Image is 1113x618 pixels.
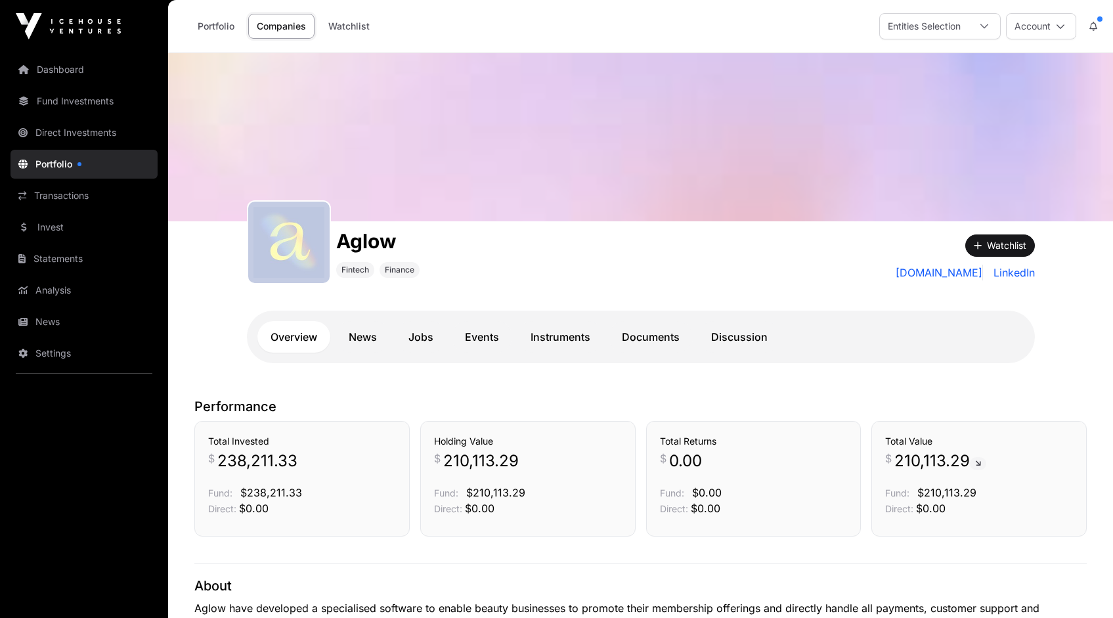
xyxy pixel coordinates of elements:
[466,486,525,499] span: $210,113.29
[11,55,158,84] a: Dashboard
[896,265,983,280] a: [DOMAIN_NAME]
[189,14,243,39] a: Portfolio
[691,502,720,515] span: $0.00
[194,577,1087,595] p: About
[1047,555,1113,618] iframe: Chat Widget
[217,451,297,472] span: 238,211.33
[208,435,396,448] h3: Total Invested
[894,451,986,472] span: 210,113.29
[885,451,892,466] span: $
[517,321,603,353] a: Instruments
[11,339,158,368] a: Settings
[660,451,666,466] span: $
[341,265,369,275] span: Fintech
[257,321,330,353] a: Overview
[698,321,781,353] a: Discussion
[239,502,269,515] span: $0.00
[11,213,158,242] a: Invest
[465,502,494,515] span: $0.00
[660,503,688,514] span: Direct:
[11,244,158,273] a: Statements
[336,229,420,253] h1: Aglow
[965,234,1035,257] button: Watchlist
[434,503,462,514] span: Direct:
[208,487,232,498] span: Fund:
[443,451,519,472] span: 210,113.29
[320,14,378,39] a: Watchlist
[434,451,441,466] span: $
[11,181,158,210] a: Transactions
[208,451,215,466] span: $
[885,487,909,498] span: Fund:
[452,321,512,353] a: Events
[11,307,158,336] a: News
[885,435,1073,448] h3: Total Value
[660,487,684,498] span: Fund:
[208,503,236,514] span: Direct:
[917,486,976,499] span: $210,113.29
[11,118,158,147] a: Direct Investments
[240,486,302,499] span: $238,211.33
[885,503,913,514] span: Direct:
[1006,13,1076,39] button: Account
[248,14,315,39] a: Companies
[880,14,969,39] div: Entities Selection
[692,486,722,499] span: $0.00
[257,321,1024,353] nav: Tabs
[16,13,121,39] img: Icehouse Ventures Logo
[11,276,158,305] a: Analysis
[434,435,622,448] h3: Holding Value
[660,435,848,448] h3: Total Returns
[336,321,390,353] a: News
[385,265,414,275] span: Finance
[916,502,946,515] span: $0.00
[11,87,158,116] a: Fund Investments
[434,487,458,498] span: Fund:
[168,53,1113,221] img: Aglow
[609,321,693,353] a: Documents
[194,397,1087,416] p: Performance
[988,265,1035,280] a: LinkedIn
[669,451,702,472] span: 0.00
[253,207,324,278] img: 1682573072241.jpeg
[11,150,158,179] a: Portfolio
[395,321,447,353] a: Jobs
